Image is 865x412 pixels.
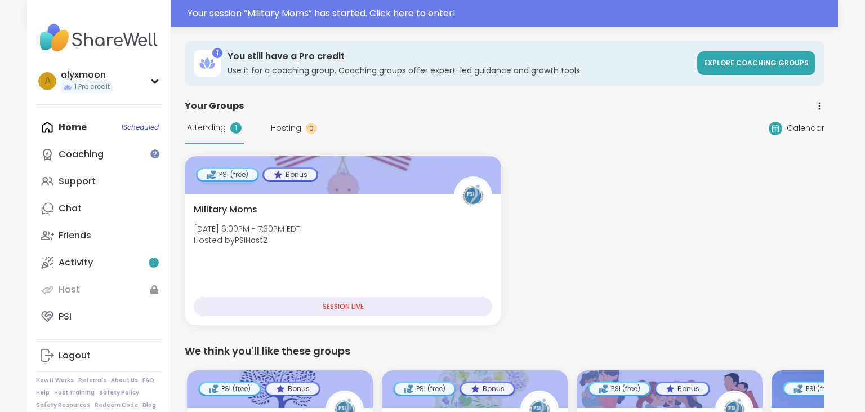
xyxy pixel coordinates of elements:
[36,401,90,409] a: Safety Resources
[74,82,110,92] span: 1 Pro credit
[590,383,649,395] div: PSI (free)
[36,249,162,276] a: Activity1
[266,383,319,395] div: Bonus
[461,383,514,395] div: Bonus
[228,50,690,63] h3: You still have a Pro credit
[78,376,106,384] a: Referrals
[656,383,708,395] div: Bonus
[99,389,139,397] a: Safety Policy
[230,122,242,134] div: 1
[59,349,91,362] div: Logout
[54,389,95,397] a: Host Training
[59,175,96,188] div: Support
[212,48,222,58] div: 1
[36,141,162,168] a: Coaching
[59,311,72,323] div: PSI
[306,123,317,134] div: 0
[36,303,162,330] a: PSI
[59,229,91,242] div: Friends
[228,65,690,76] h3: Use it for a coaching group. Coaching groups offer expert-led guidance and growth tools.
[153,258,155,268] span: 1
[59,202,82,215] div: Chat
[36,276,162,303] a: Host
[194,297,492,316] div: SESSION LIVE
[704,58,809,68] span: Explore Coaching Groups
[36,18,162,57] img: ShareWell Nav Logo
[59,148,104,161] div: Coaching
[200,383,260,395] div: PSI (free)
[271,122,301,134] span: Hosting
[395,383,454,395] div: PSI (free)
[59,256,93,269] div: Activity
[188,7,831,20] div: Your session “ Military Moms ” has started. Click here to enter!
[111,376,138,384] a: About Us
[36,389,50,397] a: Help
[36,195,162,222] a: Chat
[142,401,156,409] a: Blog
[61,69,112,81] div: alyxmoon
[198,169,257,180] div: PSI (free)
[264,169,316,180] div: Bonus
[194,234,300,246] span: Hosted by
[44,74,51,88] span: a
[194,223,300,234] span: [DATE] 6:00PM - 7:30PM EDT
[36,222,162,249] a: Friends
[235,234,267,246] b: PSIHost2
[142,376,154,384] a: FAQ
[187,122,226,134] span: Attending
[59,283,80,296] div: Host
[95,401,138,409] a: Redeem Code
[194,203,257,216] span: Military Moms
[787,122,824,134] span: Calendar
[185,343,824,359] div: We think you'll like these groups
[456,178,491,213] img: PSIHost2
[185,99,244,113] span: Your Groups
[36,376,74,384] a: How It Works
[150,149,159,158] iframe: Spotlight
[36,342,162,369] a: Logout
[36,168,162,195] a: Support
[697,51,815,75] a: Explore Coaching Groups
[784,383,844,395] div: PSI (free)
